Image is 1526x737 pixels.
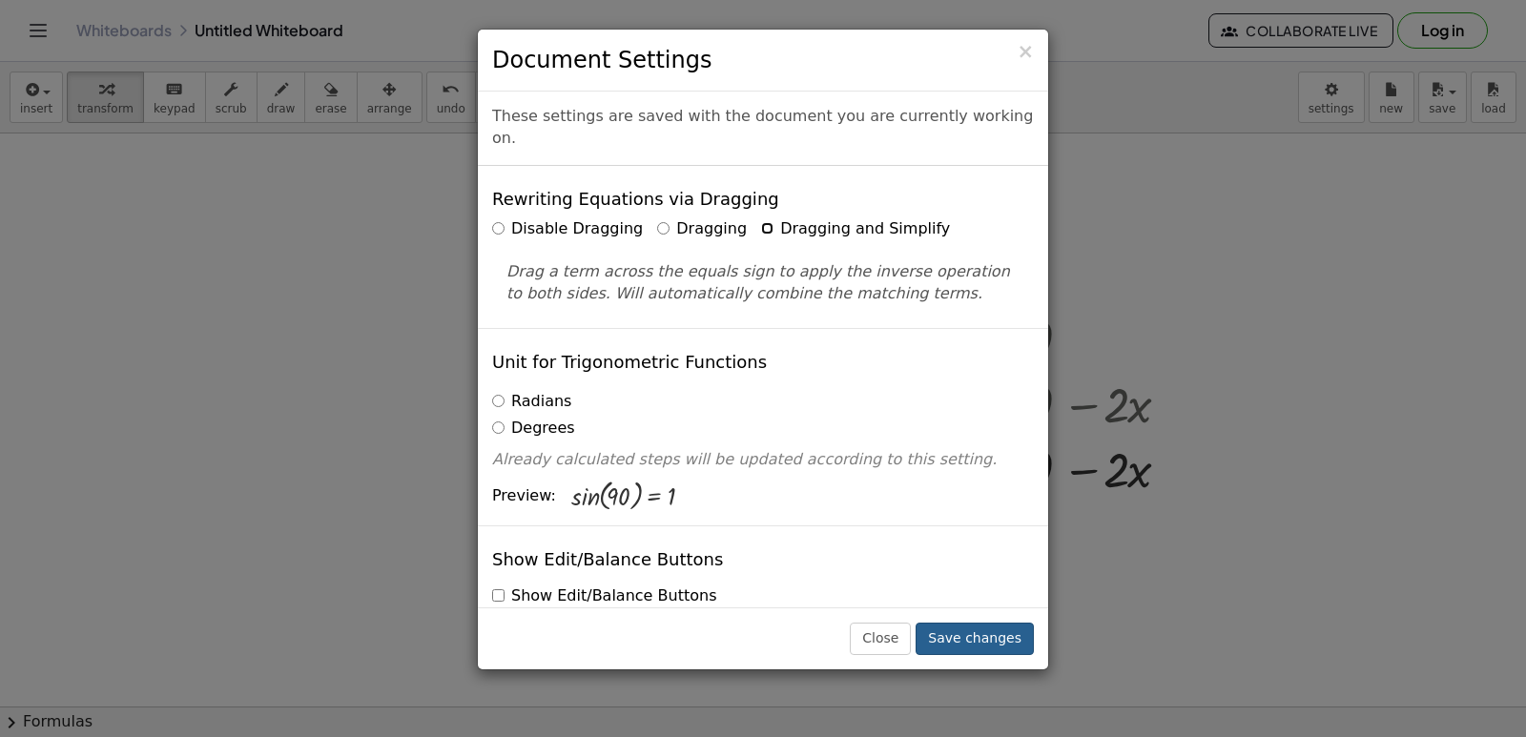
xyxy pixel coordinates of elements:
[657,222,670,235] input: Dragging
[492,391,571,413] label: Radians
[492,353,767,372] h4: Unit for Trigonometric Functions
[492,449,1034,471] p: Already calculated steps will be updated according to this setting.
[657,218,747,240] label: Dragging
[492,395,505,407] input: Radians
[1017,42,1034,62] button: Close
[492,222,505,235] input: Disable Dragging
[850,623,911,655] button: Close
[478,92,1048,166] div: These settings are saved with the document you are currently working on.
[492,550,723,569] h4: Show Edit/Balance Buttons
[492,485,556,507] span: Preview:
[916,623,1034,655] button: Save changes
[492,418,575,440] label: Degrees
[1017,40,1034,63] span: ×
[761,218,950,240] label: Dragging and Simplify
[492,589,505,602] input: Show Edit/Balance Buttons
[492,421,505,434] input: Degrees
[761,222,773,235] input: Dragging and Simplify
[492,218,643,240] label: Disable Dragging
[506,261,1020,305] p: Drag a term across the equals sign to apply the inverse operation to both sides. Will automatical...
[492,190,779,209] h4: Rewriting Equations via Dragging
[492,44,1034,76] h3: Document Settings
[492,585,716,607] label: Show Edit/Balance Buttons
